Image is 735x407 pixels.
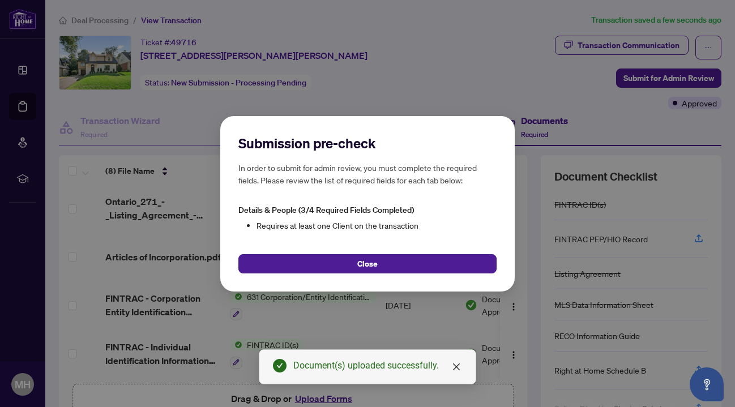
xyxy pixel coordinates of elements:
span: Details & People (3/4 Required Fields Completed) [238,205,414,215]
button: Open asap [690,367,724,401]
li: Requires at least one Client on the transaction [257,219,497,231]
h5: In order to submit for admin review, you must complete the required fields. Please review the lis... [238,161,497,186]
span: close [452,362,461,371]
div: Document(s) uploaded successfully. [293,359,462,372]
h2: Submission pre-check [238,134,497,152]
a: Close [450,361,463,373]
button: Close [238,254,497,273]
span: Close [357,254,378,272]
span: check-circle [273,359,287,372]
